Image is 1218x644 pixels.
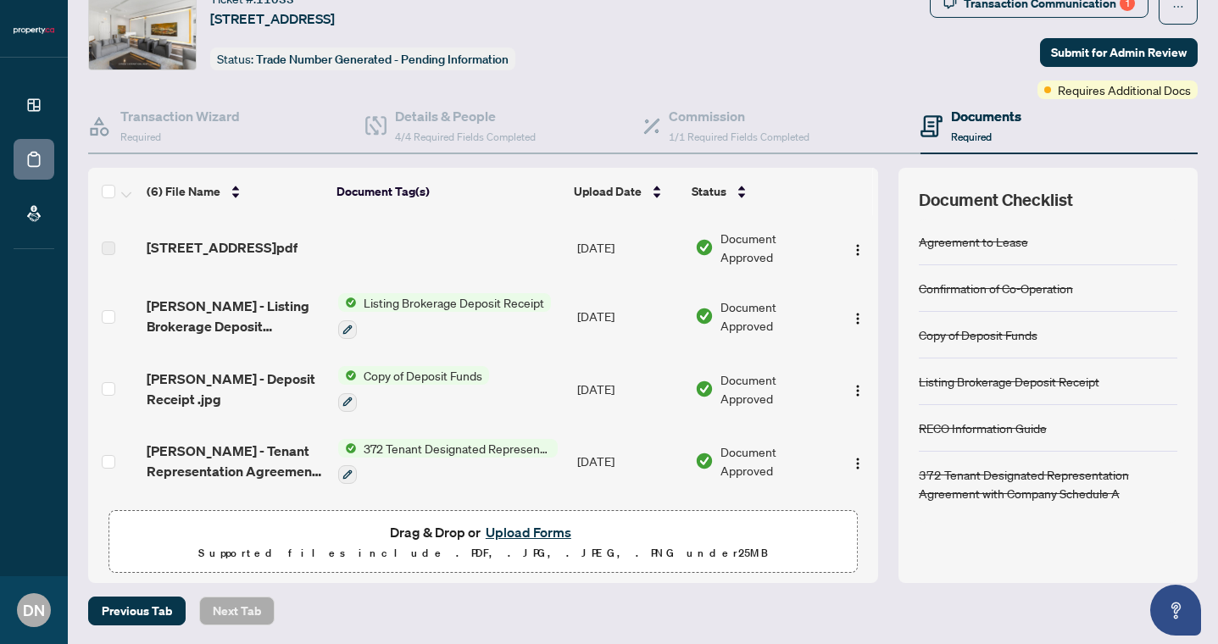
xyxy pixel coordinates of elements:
[338,366,489,412] button: Status IconCopy of Deposit Funds
[338,439,558,485] button: Status Icon372 Tenant Designated Representation Agreement with Company Schedule A
[720,370,829,408] span: Document Approved
[102,597,172,625] span: Previous Tab
[140,168,330,215] th: (6) File Name
[357,366,489,385] span: Copy of Deposit Funds
[147,182,220,201] span: (6) File Name
[695,380,714,398] img: Document Status
[570,215,688,280] td: [DATE]
[481,521,576,543] button: Upload Forms
[338,293,551,339] button: Status IconListing Brokerage Deposit Receipt
[109,511,857,574] span: Drag & Drop orUpload FormsSupported files include .PDF, .JPG, .JPEG, .PNG under25MB
[951,106,1021,126] h4: Documents
[1150,585,1201,636] button: Open asap
[256,52,509,67] span: Trade Number Generated - Pending Information
[851,457,865,470] img: Logo
[210,47,515,70] div: Status:
[570,425,688,498] td: [DATE]
[1058,80,1191,99] span: Requires Additional Docs
[720,229,829,266] span: Document Approved
[919,419,1047,437] div: RECO Information Guide
[919,279,1073,297] div: Confirmation of Co-Operation
[357,293,551,312] span: Listing Brokerage Deposit Receipt
[395,106,536,126] h4: Details & People
[695,452,714,470] img: Document Status
[695,307,714,325] img: Document Status
[919,188,1073,212] span: Document Checklist
[147,369,324,409] span: [PERSON_NAME] - Deposit Receipt .jpg
[120,543,847,563] p: Supported files include .PDF, .JPG, .JPEG, .PNG under 25 MB
[23,598,45,622] span: DN
[338,366,357,385] img: Status Icon
[199,597,275,625] button: Next Tab
[951,130,992,143] span: Required
[147,237,298,258] span: [STREET_ADDRESS]pdf
[1051,39,1187,66] span: Submit for Admin Review
[844,375,871,402] button: Logo
[919,232,1028,251] div: Agreement to Lease
[844,234,871,261] button: Logo
[692,182,726,201] span: Status
[390,521,576,543] span: Drag & Drop or
[330,168,567,215] th: Document Tag(s)
[338,293,357,312] img: Status Icon
[14,25,54,36] img: logo
[357,439,558,458] span: 372 Tenant Designated Representation Agreement with Company Schedule A
[147,296,324,336] span: [PERSON_NAME] - Listing Brokerage Deposit Receipt.pdf
[851,243,865,257] img: Logo
[1040,38,1198,67] button: Submit for Admin Review
[574,182,642,201] span: Upload Date
[669,106,809,126] h4: Commission
[669,130,809,143] span: 1/1 Required Fields Completed
[395,130,536,143] span: 4/4 Required Fields Completed
[338,439,357,458] img: Status Icon
[720,442,829,480] span: Document Approved
[851,312,865,325] img: Logo
[120,106,240,126] h4: Transaction Wizard
[88,597,186,625] button: Previous Tab
[919,372,1099,391] div: Listing Brokerage Deposit Receipt
[1172,1,1184,13] span: ellipsis
[919,465,1177,502] div: 372 Tenant Designated Representation Agreement with Company Schedule A
[210,8,335,29] span: [STREET_ADDRESS]
[120,130,161,143] span: Required
[695,238,714,257] img: Document Status
[844,303,871,330] button: Logo
[570,353,688,425] td: [DATE]
[570,280,688,353] td: [DATE]
[851,384,865,397] img: Logo
[844,447,871,475] button: Logo
[147,441,324,481] span: [PERSON_NAME] - Tenant Representation Agreement with Propertyca Schedule A .pdf
[720,297,829,335] span: Document Approved
[685,168,831,215] th: Status
[567,168,684,215] th: Upload Date
[570,497,688,570] td: [DATE]
[919,325,1037,344] div: Copy of Deposit Funds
